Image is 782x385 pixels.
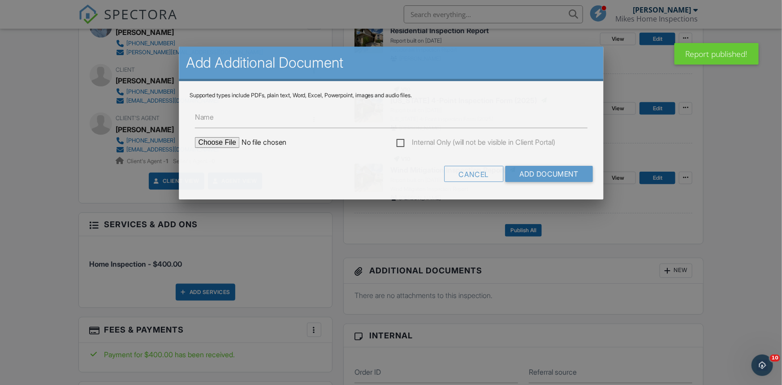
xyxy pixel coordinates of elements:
div: Cancel [444,166,503,182]
label: Name [194,112,213,122]
h2: Add Additional Document [186,54,596,72]
label: Internal Only (will not be visible in Client Portal) [396,138,555,149]
div: Supported types include PDFs, plain text, Word, Excel, Powerpoint, images and audio files. [190,92,593,99]
div: Report published! [674,43,759,65]
iframe: Intercom live chat [752,355,773,376]
span: 10 [770,355,780,362]
input: Add Document [505,166,592,182]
